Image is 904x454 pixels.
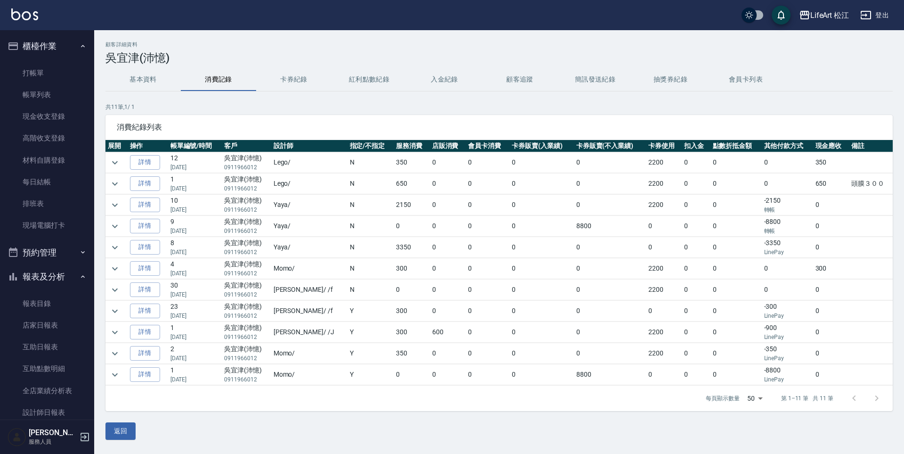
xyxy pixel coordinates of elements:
td: 0 [509,322,574,343]
td: 0 [710,322,762,343]
td: 0 [682,280,710,300]
td: 吳宜津(沛憶) [222,280,271,300]
p: 0911966012 [224,312,268,320]
td: Momo / [271,343,347,364]
td: 1 [168,173,222,194]
p: [DATE] [170,227,220,235]
td: Yaya / [271,237,347,258]
button: expand row [108,283,122,297]
td: 吳宜津(沛憶) [222,301,271,322]
p: 0911966012 [224,354,268,363]
td: 650 [813,173,849,194]
td: 0 [710,364,762,385]
td: 4 [168,258,222,279]
td: 0 [509,364,574,385]
td: 頭膜３００ [849,173,893,194]
td: 0 [574,195,646,215]
td: 0 [466,364,509,385]
a: 店家日報表 [4,314,90,336]
td: 0 [509,301,574,322]
td: 0 [813,301,849,322]
td: 0 [466,195,509,215]
td: 0 [466,258,509,279]
td: 0 [682,364,710,385]
th: 服務消費 [394,140,430,152]
td: 0 [813,322,849,343]
td: Y [347,343,394,364]
td: 0 [466,322,509,343]
button: 預約管理 [4,240,90,265]
td: 0 [509,280,574,300]
td: 2200 [646,173,682,194]
td: 0 [813,237,849,258]
a: 高階收支登錄 [4,127,90,149]
td: 0 [574,280,646,300]
td: Yaya / [271,195,347,215]
td: 0 [813,195,849,215]
td: 0 [430,195,466,215]
td: 0 [574,343,646,364]
p: [DATE] [170,290,220,299]
td: 0 [509,216,574,237]
td: N [347,173,394,194]
p: 0911966012 [224,184,268,193]
td: N [347,280,394,300]
td: 0 [430,258,466,279]
button: expand row [108,304,122,318]
td: Y [347,364,394,385]
td: 0 [813,343,849,364]
td: N [347,152,394,173]
p: 0911966012 [224,269,268,278]
td: 0 [710,152,762,173]
td: 23 [168,301,222,322]
td: 吳宜津(沛憶) [222,258,271,279]
a: 現金收支登錄 [4,106,90,127]
button: 會員卡列表 [708,68,783,91]
td: 0 [710,343,762,364]
td: 0 [813,364,849,385]
td: 650 [394,173,430,194]
h2: 顧客詳細資料 [105,41,893,48]
td: 0 [430,173,466,194]
p: 0911966012 [224,163,268,172]
td: 2200 [646,280,682,300]
p: LinePay [764,375,811,384]
button: 卡券紀錄 [256,68,331,91]
td: [PERSON_NAME] / /f [271,301,347,322]
td: 0 [430,216,466,237]
td: 0 [646,364,682,385]
th: 設計師 [271,140,347,152]
a: 全店業績分析表 [4,380,90,402]
td: 0 [509,237,574,258]
td: 0 [762,258,813,279]
td: Y [347,301,394,322]
td: 350 [394,343,430,364]
p: LinePay [764,248,811,256]
td: -8800 [762,364,813,385]
p: LinePay [764,333,811,341]
td: 0 [813,280,849,300]
td: 350 [813,152,849,173]
p: 0911966012 [224,375,268,384]
td: 0 [710,216,762,237]
td: 0 [466,343,509,364]
td: [PERSON_NAME] / /J [271,322,347,343]
th: 操作 [128,140,168,152]
td: 0 [430,237,466,258]
td: 350 [394,152,430,173]
td: 0 [394,364,430,385]
h5: [PERSON_NAME] [29,428,77,437]
td: 0 [430,301,466,322]
button: 顧客追蹤 [482,68,557,91]
td: 0 [466,280,509,300]
button: LifeArt 松江 [795,6,853,25]
p: 0911966012 [224,227,268,235]
th: 卡券販賣(不入業績) [574,140,646,152]
td: 吳宜津(沛憶) [222,364,271,385]
a: 詳情 [130,176,160,191]
td: 0 [762,152,813,173]
th: 卡券販賣(入業績) [509,140,574,152]
button: expand row [108,198,122,212]
td: 0 [394,216,430,237]
a: 現場電腦打卡 [4,215,90,236]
